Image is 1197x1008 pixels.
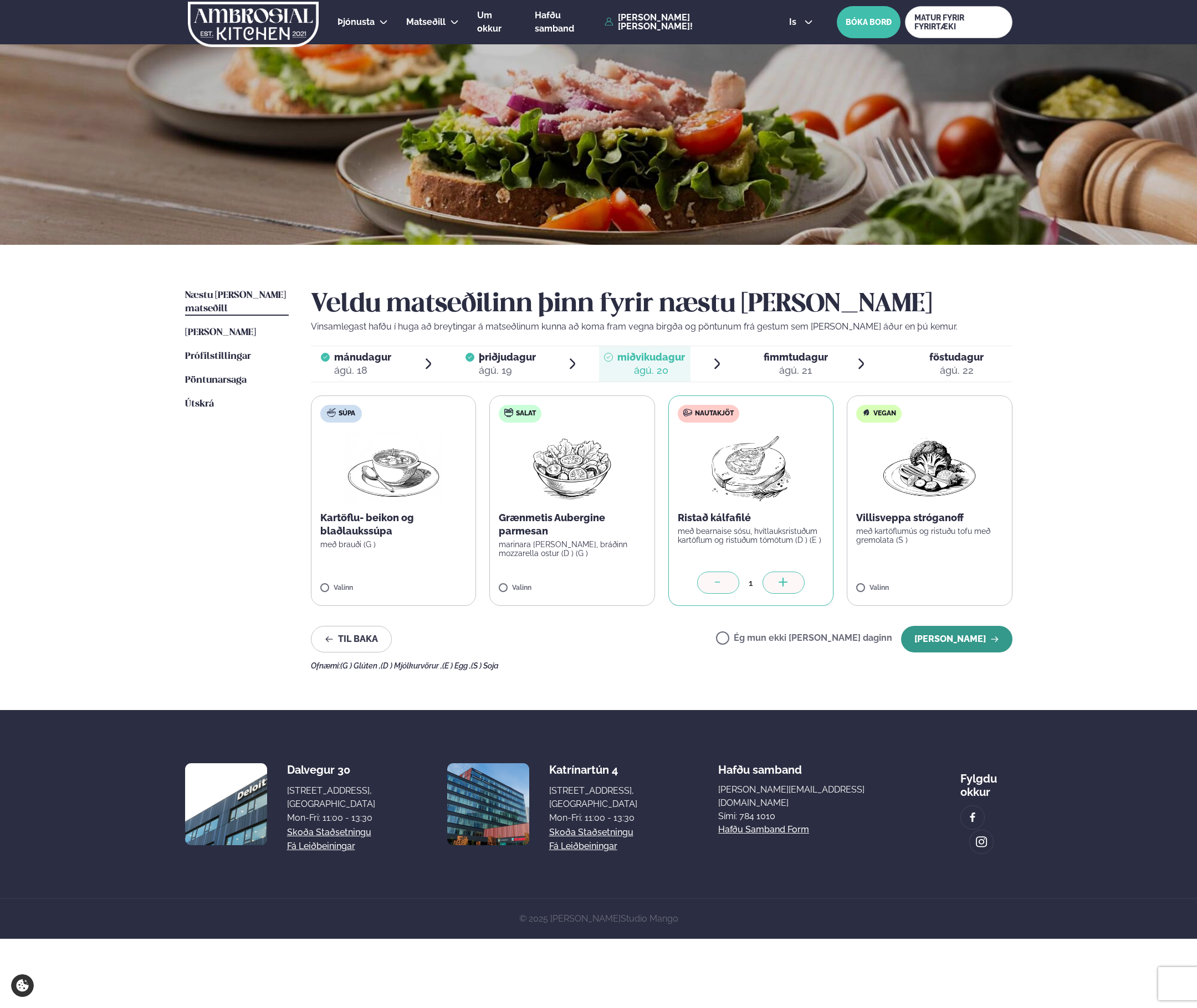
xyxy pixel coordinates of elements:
span: föstudagur [929,351,984,363]
span: (D ) Mjólkurvörur , [381,661,442,670]
img: image alt [185,763,267,845]
span: [PERSON_NAME] [185,328,256,337]
button: is [780,18,822,27]
a: Hafðu samband form [718,823,809,836]
a: Cookie settings [11,974,34,997]
div: ágú. 19 [479,364,536,377]
div: Mon-Fri: 11:00 - 13:30 [287,811,375,825]
img: soup.svg [327,408,336,417]
img: Vegan.svg [862,408,871,417]
p: með bearnaise sósu, hvítlauksristuðum kartöflum og ristuðum tómötum (D ) (E ) [678,527,825,544]
p: með kartöflumús og ristuðu tofu með gremolata (S ) [856,527,1003,544]
span: Um okkur [477,10,502,34]
a: Pöntunarsaga [185,374,247,387]
img: image alt [447,763,529,845]
a: Skoða staðsetningu [549,826,633,839]
span: Hafðu samband [535,10,574,34]
div: Katrínartún 4 [549,763,637,776]
span: Hafðu samband [718,754,802,776]
p: með brauði (G ) [320,540,467,549]
p: Vinsamlegast hafðu í huga að breytingar á matseðlinum kunna að koma fram vegna birgða og pöntunum... [311,320,1012,333]
span: þriðjudagur [479,351,536,363]
img: salad.svg [504,408,513,417]
p: Sími: 784 1010 [718,810,879,823]
img: Soup.png [345,431,442,502]
p: Ristað kálfafilé [678,511,825,524]
span: Næstu [PERSON_NAME] matseðill [185,291,286,313]
img: Lamb-Meat.png [702,431,800,502]
span: (E ) Egg , [442,661,471,670]
span: (S ) Soja [471,661,499,670]
a: Hafðu samband [535,9,599,35]
div: ágú. 18 [334,364,391,377]
span: fimmtudagur [764,351,828,363]
button: BÓKA BORÐ [837,6,901,38]
img: Vegan.png [881,431,978,502]
a: Fá leiðbeiningar [287,840,355,853]
div: 1 [739,577,763,589]
a: [PERSON_NAME][EMAIL_ADDRESS][DOMAIN_NAME] [718,783,879,810]
span: Prófílstillingar [185,352,251,361]
p: Grænmetis Aubergine parmesan [499,511,646,538]
button: Til baka [311,626,392,652]
h2: Veldu matseðilinn þinn fyrir næstu [PERSON_NAME] [311,289,1012,320]
span: miðvikudagur [617,351,685,363]
span: Vegan [873,409,896,418]
span: Pöntunarsaga [185,376,247,385]
a: Fá leiðbeiningar [549,840,617,853]
a: MATUR FYRIR FYRIRTÆKI [905,6,1012,38]
span: Súpa [339,409,355,418]
a: [PERSON_NAME] [185,326,256,340]
div: Mon-Fri: 11:00 - 13:30 [549,811,637,825]
span: mánudagur [334,351,391,363]
span: Salat [516,409,536,418]
div: Dalvegur 30 [287,763,375,776]
img: image alt [975,836,988,848]
div: Ofnæmi: [311,661,1012,670]
a: Studio Mango [621,913,678,924]
div: [STREET_ADDRESS], [GEOGRAPHIC_DATA] [549,784,637,811]
img: image alt [966,811,979,824]
div: [STREET_ADDRESS], [GEOGRAPHIC_DATA] [287,784,375,811]
a: Þjónusta [337,16,375,29]
p: marinara [PERSON_NAME], bráðinn mozzarella ostur (D ) (G ) [499,540,646,558]
span: © 2025 [PERSON_NAME] [519,913,678,924]
a: Um okkur [477,9,516,35]
img: Salad.png [523,431,621,502]
a: Útskrá [185,398,214,411]
span: Þjónusta [337,17,375,27]
div: Fylgdu okkur [960,763,1012,799]
span: (G ) Glúten , [340,661,381,670]
div: ágú. 22 [929,364,984,377]
div: ágú. 20 [617,364,685,377]
span: Útskrá [185,399,214,409]
div: ágú. 21 [764,364,828,377]
a: Prófílstillingar [185,350,251,363]
button: [PERSON_NAME] [901,626,1012,652]
a: Skoða staðsetningu [287,826,371,839]
p: Kartöflu- beikon og blaðlaukssúpa [320,511,467,538]
span: Nautakjöt [695,409,734,418]
a: Matseðill [406,16,446,29]
img: logo [187,2,320,47]
a: image alt [970,830,993,853]
span: Matseðill [406,17,446,27]
span: is [789,18,800,27]
a: image alt [961,806,984,829]
img: beef.svg [683,408,692,417]
a: Næstu [PERSON_NAME] matseðill [185,289,289,316]
a: [PERSON_NAME] [PERSON_NAME]! [605,13,764,31]
p: Villisveppa stróganoff [856,511,1003,524]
